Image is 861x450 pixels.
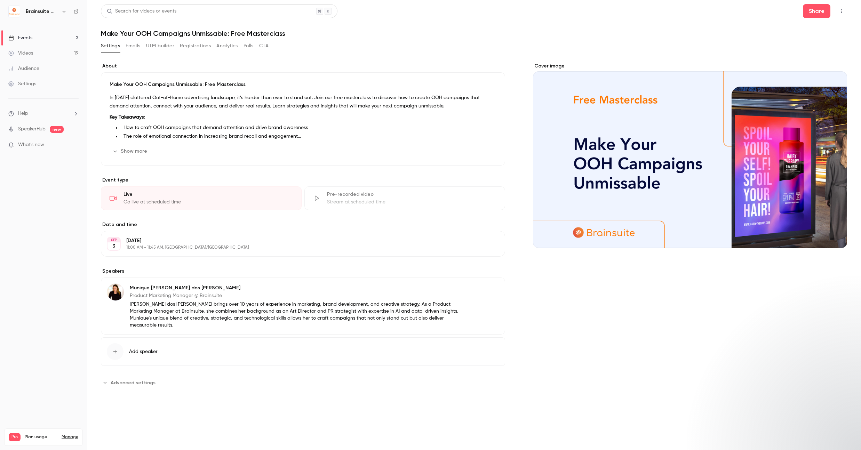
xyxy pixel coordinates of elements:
button: Analytics [216,40,238,51]
span: Add speaker [129,348,158,355]
p: [DATE] [126,237,468,244]
span: What's new [18,141,44,148]
span: Help [18,110,28,117]
button: Emails [126,40,140,51]
div: Events [8,34,32,41]
label: Date and time [101,221,505,228]
button: Show more [110,146,151,157]
li: The role of emotional connection in increasing brand recall and engagement [121,133,496,140]
p: In [DATE] cluttered Out-of-Home advertising landscape, it’s harder than ever to stand out. Join o... [110,94,496,110]
span: new [50,126,64,133]
div: Settings [8,80,36,87]
li: help-dropdown-opener [8,110,79,117]
section: Advanced settings [101,377,505,388]
p: 11:00 AM - 11:45 AM, [GEOGRAPHIC_DATA]/[GEOGRAPHIC_DATA] [126,245,468,250]
button: UTM builder [146,40,174,51]
img: Brainsuite Webinars [9,6,20,17]
div: Search for videos or events [107,8,176,15]
p: Event type [101,177,505,184]
div: Live [123,191,293,198]
span: Advanced settings [111,379,156,386]
div: LiveGo live at scheduled time [101,186,302,210]
div: Go live at scheduled time [123,199,293,206]
p: Munique [PERSON_NAME] dos [PERSON_NAME] [130,284,460,291]
button: Polls [244,40,254,51]
div: Pre-recorded videoStream at scheduled time [304,186,505,210]
div: Videos [8,50,33,57]
button: Add speaker [101,337,505,366]
button: Advanced settings [101,377,160,388]
label: Cover image [533,63,847,70]
h6: Brainsuite Webinars [26,8,58,15]
strong: Key Takeaways: [110,115,145,120]
p: Product Marketing Manager @ Brainsuite [130,292,460,299]
p: [PERSON_NAME] dos [PERSON_NAME] brings over 10 years of experience in marketing, brand developmen... [130,301,460,329]
button: Settings [101,40,120,51]
span: Plan usage [25,434,57,440]
p: Make Your OOH Campaigns Unmissable: Free Masterclass [110,81,496,88]
div: Stream at scheduled time [327,199,496,206]
section: Cover image [533,63,847,248]
button: Registrations [180,40,211,51]
span: Pro [9,433,21,441]
li: How to craft OOH campaigns that demand attention and drive brand awareness [121,124,496,131]
div: Pre-recorded video [327,191,496,198]
a: Manage [62,434,78,440]
div: SEP [107,238,120,242]
button: Share [803,4,830,18]
img: Munique Rossoni dos Santos [107,284,124,300]
label: Speakers [101,268,505,275]
a: SpeakerHub [18,126,46,133]
h1: Make Your OOH Campaigns Unmissable: Free Masterclass [101,29,847,38]
div: Audience [8,65,39,72]
button: CTA [259,40,269,51]
p: 3 [112,243,115,250]
label: About [101,63,505,70]
div: Munique Rossoni dos SantosMunique [PERSON_NAME] dos [PERSON_NAME]Product Marketing Manager @ Brai... [101,278,505,335]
